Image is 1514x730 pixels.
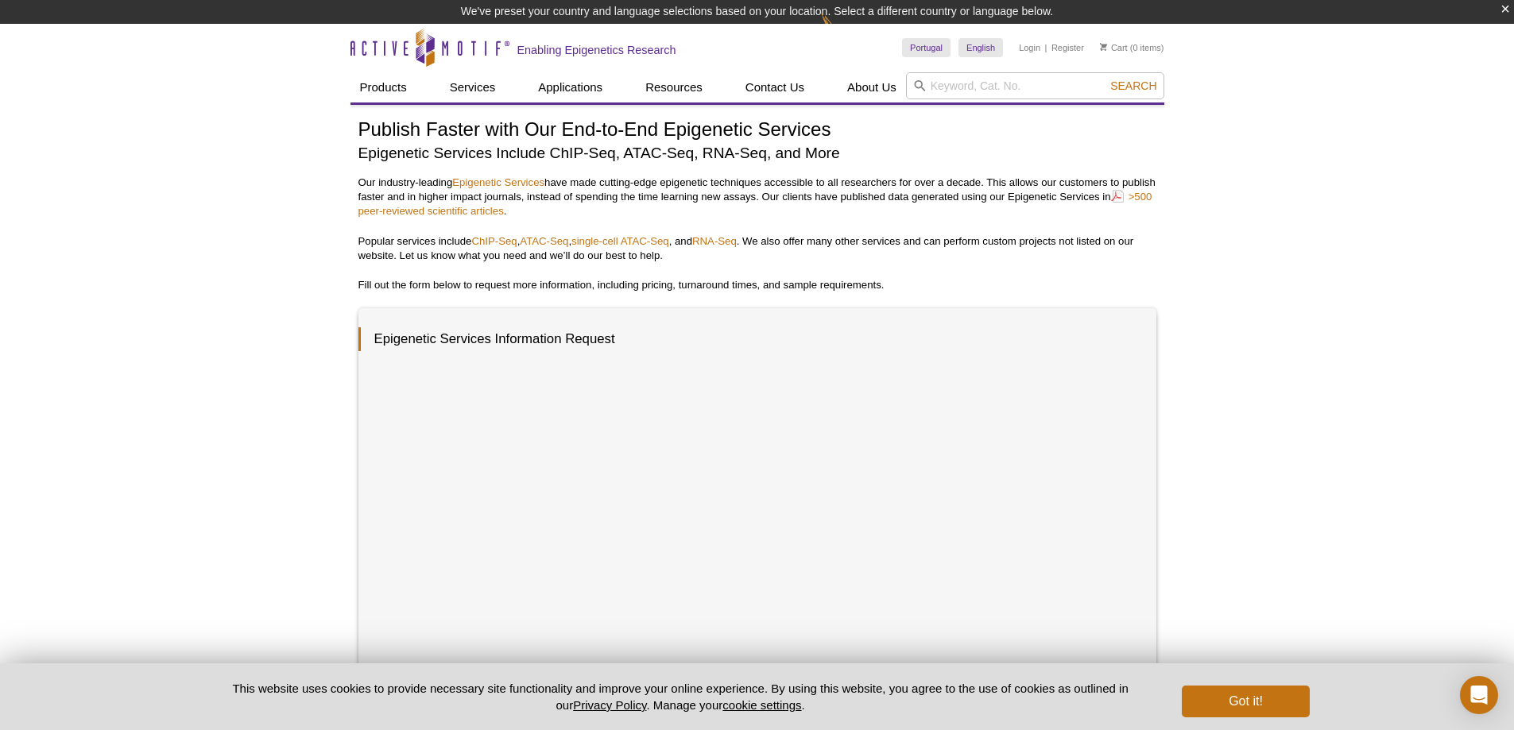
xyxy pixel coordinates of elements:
[636,72,712,102] a: Resources
[571,235,669,247] a: single-cell ATAC-Seq
[722,698,801,712] button: cookie settings
[838,72,906,102] a: About Us
[358,327,1140,351] h3: Epigenetic Services Information Request
[471,235,517,247] a: ChIP-Seq
[958,38,1003,57] a: English
[520,235,568,247] a: ATAC-Seq
[358,234,1156,263] p: Popular services include , , , and . We also offer many other services and can perform custom pro...
[358,119,1156,142] h1: Publish Faster with Our End-to-End Epigenetic Services
[350,72,416,102] a: Products
[358,176,1156,218] p: Our industry-leading have made cutting-edge epigenetic techniques accessible to all researchers f...
[736,72,814,102] a: Contact Us
[1105,79,1161,93] button: Search
[1460,676,1498,714] div: Open Intercom Messenger
[1100,38,1164,57] li: (0 items)
[692,235,737,247] a: RNA-Seq
[517,43,676,57] h2: Enabling Epigenetics Research
[906,72,1164,99] input: Keyword, Cat. No.
[821,12,863,49] img: Change Here
[1045,38,1047,57] li: |
[1019,42,1040,53] a: Login
[205,680,1156,713] p: This website uses cookies to provide necessary site functionality and improve your online experie...
[1051,42,1084,53] a: Register
[440,72,505,102] a: Services
[358,142,1156,164] h2: Epigenetic Services Include ChIP-Seq, ATAC-Seq, RNA-Seq, and More
[1100,42,1128,53] a: Cart
[1182,686,1309,717] button: Got it!
[1110,79,1156,92] span: Search
[358,189,1152,218] a: >500 peer-reviewed scientific articles
[902,38,951,57] a: Portugal
[529,72,612,102] a: Applications
[452,176,544,188] a: Epigenetic Services
[573,698,646,712] a: Privacy Policy
[1100,43,1107,51] img: Your Cart
[358,278,1156,292] p: Fill out the form below to request more information, including pricing, turnaround times, and sam...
